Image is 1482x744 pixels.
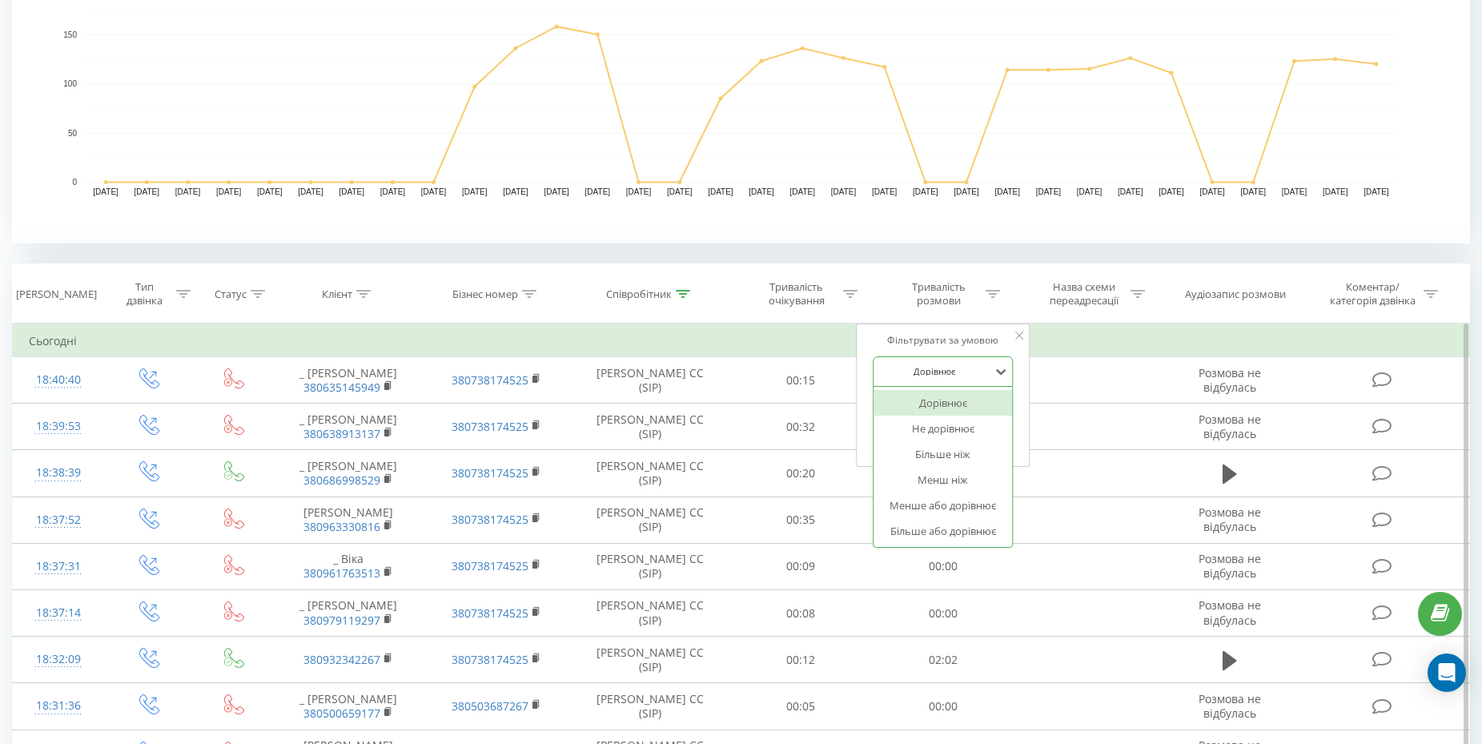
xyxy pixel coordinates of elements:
[544,187,569,196] text: [DATE]
[606,288,672,301] div: Співробітник
[13,325,1470,357] td: Сьогодні
[1199,551,1261,581] span: Розмова не відбулась
[790,187,816,196] text: [DATE]
[175,187,201,196] text: [DATE]
[452,698,528,714] a: 380503687267
[339,187,364,196] text: [DATE]
[215,288,247,301] div: Статус
[954,187,979,196] text: [DATE]
[874,416,1013,441] div: Не дорівнює
[503,187,528,196] text: [DATE]
[322,288,352,301] div: Клієнт
[1326,280,1420,308] div: Коментар/категорія дзвінка
[303,473,380,488] a: 380686998529
[274,683,422,730] td: _ [PERSON_NAME]
[303,565,380,581] a: 380961763513
[874,518,1013,544] div: Більше або дорівнює
[1199,505,1261,534] span: Розмова не відбулась
[1185,288,1286,301] div: Аудіозапис розмови
[729,637,872,683] td: 00:12
[29,597,87,629] div: 18:37:14
[1428,654,1466,692] div: Open Intercom Messenger
[274,497,422,543] td: [PERSON_NAME]
[570,450,729,497] td: [PERSON_NAME] CC (SIP)
[1077,187,1102,196] text: [DATE]
[462,187,488,196] text: [DATE]
[1241,187,1267,196] text: [DATE]
[729,543,872,589] td: 00:09
[29,411,87,442] div: 18:39:53
[872,543,1014,589] td: 00:00
[570,357,729,404] td: [PERSON_NAME] CC (SIP)
[135,187,160,196] text: [DATE]
[1036,187,1062,196] text: [DATE]
[216,187,242,196] text: [DATE]
[93,187,118,196] text: [DATE]
[29,364,87,396] div: 18:40:40
[452,288,518,301] div: Бізнес номер
[1282,187,1307,196] text: [DATE]
[729,590,872,637] td: 00:08
[452,372,528,388] a: 380738174525
[452,512,528,527] a: 380738174525
[380,187,406,196] text: [DATE]
[570,497,729,543] td: [PERSON_NAME] CC (SIP)
[421,187,447,196] text: [DATE]
[570,590,729,637] td: [PERSON_NAME] CC (SIP)
[118,280,172,308] div: Тип дзвінка
[303,519,380,534] a: 380963330816
[753,280,839,308] div: Тривалість очікування
[570,543,729,589] td: [PERSON_NAME] CC (SIP)
[729,450,872,497] td: 00:20
[452,558,528,573] a: 380738174525
[1364,187,1389,196] text: [DATE]
[1118,187,1143,196] text: [DATE]
[626,187,652,196] text: [DATE]
[708,187,733,196] text: [DATE]
[1041,280,1127,308] div: Назва схеми переадресації
[72,178,77,187] text: 0
[1199,365,1261,395] span: Розмова не відбулась
[452,652,528,667] a: 380738174525
[872,683,1014,730] td: 00:00
[585,187,611,196] text: [DATE]
[749,187,774,196] text: [DATE]
[29,690,87,722] div: 18:31:36
[667,187,693,196] text: [DATE]
[872,637,1014,683] td: 02:02
[913,187,938,196] text: [DATE]
[452,605,528,621] a: 380738174525
[872,590,1014,637] td: 00:00
[729,357,872,404] td: 00:15
[452,419,528,434] a: 380738174525
[729,404,872,450] td: 00:32
[1323,187,1348,196] text: [DATE]
[874,390,1013,416] div: Дорівнює
[570,637,729,683] td: [PERSON_NAME] CC (SIP)
[303,613,380,628] a: 380979119297
[1199,691,1261,721] span: Розмова не відбулась
[16,288,97,301] div: [PERSON_NAME]
[1199,597,1261,627] span: Розмова не відбулась
[729,497,872,543] td: 00:35
[303,380,380,395] a: 380635145949
[303,706,380,721] a: 380500659177
[831,187,857,196] text: [DATE]
[872,450,1014,497] td: 00:35
[274,357,422,404] td: _ [PERSON_NAME]
[873,332,1014,348] div: Фільтрувати за умовою
[570,683,729,730] td: [PERSON_NAME] CC (SIP)
[872,187,898,196] text: [DATE]
[303,426,380,441] a: 380638913137
[298,187,323,196] text: [DATE]
[1159,187,1184,196] text: [DATE]
[303,652,380,667] a: 380932342267
[29,505,87,536] div: 18:37:52
[872,497,1014,543] td: 00:00
[874,441,1013,467] div: Більше ніж
[274,590,422,637] td: _ [PERSON_NAME]
[29,551,87,582] div: 18:37:31
[29,457,87,489] div: 18:38:39
[274,404,422,450] td: _ [PERSON_NAME]
[1199,187,1225,196] text: [DATE]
